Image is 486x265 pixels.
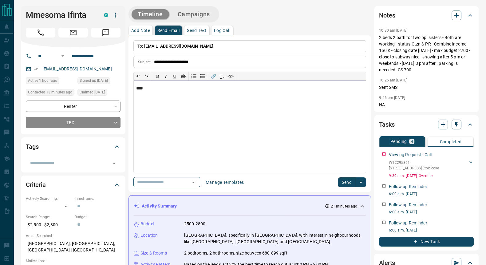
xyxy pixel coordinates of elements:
p: 2 bedrooms, 2 bathrooms, size between 680-899 sqft [184,250,287,256]
button: </> [226,72,235,81]
p: Send Text [187,28,207,33]
div: Notes [379,8,474,23]
button: Bullet list [198,72,207,81]
p: Follow up Reminder [389,202,427,208]
p: Activity Summary [142,203,177,209]
div: W12295861[STREET_ADDRESS],Etobicoke [389,159,474,172]
p: [GEOGRAPHIC_DATA], [GEOGRAPHIC_DATA], [GEOGRAPHIC_DATA] | [GEOGRAPHIC_DATA] [26,239,121,255]
span: Email [58,28,88,38]
p: 21 minutes ago [331,204,358,209]
button: Numbered list [190,72,198,81]
h2: Notes [379,10,395,20]
p: NA [379,102,474,108]
p: 2500-2800 [184,221,205,227]
p: Pending [390,139,407,144]
button: 𝐁 [153,72,162,81]
button: ↷ [142,72,151,81]
p: $2,500 - $2,800 [26,220,72,230]
button: New Task [379,237,474,247]
p: Size & Rooms [140,250,167,256]
div: Renter [26,101,121,112]
p: Actively Searching: [26,196,72,201]
p: [STREET_ADDRESS] , Etobicoke [389,165,439,171]
p: Viewing Request - Call [389,152,432,158]
p: Send Email [157,28,180,33]
span: 𝐔 [173,74,176,79]
p: Completed [440,140,461,144]
p: 10:30 am [DATE] [379,28,407,33]
p: 2 beds 2 bath for two ppl sisters - Both are working - status Ctzn & PR - Combine income 150 K - ... [379,34,474,73]
p: To: [133,40,366,52]
div: split button [338,177,366,187]
span: Message [91,28,121,38]
h2: Tasks [379,120,394,129]
button: Send [338,177,356,187]
span: [EMAIL_ADDRESS][DOMAIN_NAME] [144,44,214,49]
span: Signed up [DATE] [80,77,108,84]
p: Timeframe: [75,196,121,201]
p: 10:26 am [DATE] [379,78,407,82]
h2: Criteria [26,180,46,190]
p: Follow up Reminder [389,220,427,226]
div: Activity Summary21 minutes ago [134,200,366,212]
button: 𝐔 [170,72,179,81]
p: 6:00 a.m. [DATE] [389,227,474,233]
p: Subject: [138,59,152,65]
svg: Email Verified [34,67,38,71]
button: Campaigns [172,9,216,19]
button: 𝑰 [162,72,170,81]
div: Wed Aug 13 2025 [26,89,74,97]
p: 6:00 a.m. [DATE] [389,209,474,215]
a: [EMAIL_ADDRESS][DOMAIN_NAME] [42,66,112,71]
p: Budget: [75,214,121,220]
h1: Mmesoma Ifinta [26,10,95,20]
div: Tags [26,139,121,154]
div: Wed Aug 13 2025 [26,77,74,86]
p: 6:00 a.m. [DATE] [389,191,474,197]
div: condos.ca [104,13,108,17]
button: ab [179,72,188,81]
p: Location [140,232,158,239]
p: [GEOGRAPHIC_DATA], specifically in [GEOGRAPHIC_DATA], with interest in neighbourhoods like [GEOGR... [184,232,366,245]
button: Manage Templates [202,177,247,187]
p: Motivation: [26,258,121,264]
span: Call [26,28,55,38]
p: Add Note [131,28,150,33]
p: Search Range: [26,214,72,220]
span: Contacted 13 minutes ago [28,89,72,95]
p: Areas Searched: [26,233,121,239]
span: Claimed [DATE] [80,89,105,95]
p: Budget [140,221,155,227]
button: ↶ [134,72,142,81]
p: Follow up Reminder [389,184,427,190]
button: Open [59,52,66,60]
p: 9:46 pm [DATE] [379,96,405,100]
p: Sent SMS [379,84,474,91]
p: Log Call [214,28,230,33]
button: T̲ₓ [218,72,226,81]
p: 9:39 a.m. [DATE] - Overdue [389,173,474,179]
div: Fri Aug 08 2025 [77,89,121,97]
div: Tasks [379,117,474,132]
h2: Tags [26,142,38,152]
button: 🔗 [209,72,218,81]
s: ab [181,74,186,79]
button: Open [110,159,118,168]
p: 4 [410,139,413,144]
div: Criteria [26,177,121,192]
p: W12295861 [389,160,439,165]
span: Active 1 hour ago [28,77,57,84]
button: Open [189,178,198,187]
button: Timeline [132,9,169,19]
div: TBD [26,117,121,128]
div: Fri Aug 08 2025 [77,77,121,86]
